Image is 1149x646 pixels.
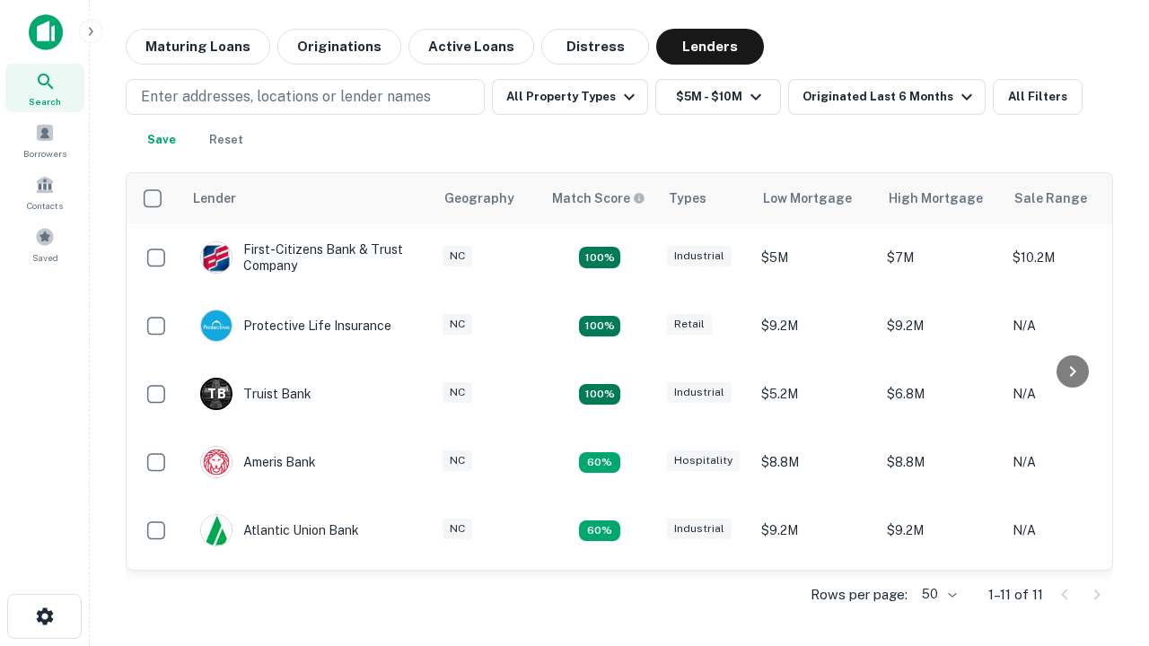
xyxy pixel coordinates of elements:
p: 1–11 of 11 [988,584,1043,606]
p: Enter addresses, locations or lender names [141,86,431,108]
div: 50 [915,581,960,607]
div: Types [669,188,706,209]
div: Industrial [667,519,732,539]
button: Active Loans [408,29,534,65]
a: Contacts [5,168,84,216]
th: Capitalize uses an advanced AI algorithm to match your search with the best lender. The match sco... [541,173,658,223]
button: Originations [277,29,401,65]
button: Save your search to get updates of matches that match your search criteria. [133,122,190,158]
div: Low Mortgage [763,188,852,209]
div: Matching Properties: 2, hasApolloMatch: undefined [579,316,620,337]
td: $5.2M [752,360,878,428]
div: Hospitality [667,450,740,471]
div: Industrial [667,246,732,266]
div: Protective Life Insurance [200,310,391,342]
button: All Filters [993,79,1083,115]
img: picture [201,310,232,341]
div: NC [443,246,472,266]
div: Matching Properties: 3, hasApolloMatch: undefined [579,384,620,406]
td: $7M [878,223,1004,292]
th: Geography [434,173,541,223]
span: Contacts [27,198,63,213]
div: NC [443,519,472,539]
button: $5M - $10M [655,79,781,115]
th: Types [658,173,752,223]
button: Maturing Loans [126,29,270,65]
div: Retail [667,314,712,335]
td: $5M [752,223,878,292]
th: High Mortgage [878,173,1004,223]
div: Matching Properties: 1, hasApolloMatch: undefined [579,520,620,542]
iframe: Chat Widget [1059,445,1149,531]
div: High Mortgage [889,188,983,209]
span: Borrowers [23,146,66,161]
button: Lenders [656,29,764,65]
img: capitalize-icon.png [29,14,63,50]
div: Lender [193,188,236,209]
div: Matching Properties: 2, hasApolloMatch: undefined [579,247,620,268]
a: Saved [5,220,84,268]
h6: Match Score [552,188,642,208]
button: Distress [541,29,649,65]
div: Truist Bank [200,378,311,410]
div: Sale Range [1014,188,1087,209]
button: Enter addresses, locations or lender names [126,79,485,115]
div: Atlantic Union Bank [200,514,359,546]
div: Capitalize uses an advanced AI algorithm to match your search with the best lender. The match sco... [552,188,645,208]
td: $6.3M [752,564,878,633]
img: picture [201,447,232,477]
img: picture [201,515,232,546]
p: Rows per page: [811,584,908,606]
th: Low Mortgage [752,173,878,223]
div: NC [443,314,472,335]
button: Reset [197,122,255,158]
td: $8.8M [878,428,1004,496]
td: $8.8M [752,428,878,496]
button: Originated Last 6 Months [788,79,986,115]
div: First-citizens Bank & Trust Company [200,241,416,274]
a: Borrowers [5,116,84,164]
span: Search [29,94,61,109]
td: $9.2M [752,292,878,360]
th: Lender [182,173,434,223]
div: Matching Properties: 1, hasApolloMatch: undefined [579,452,620,474]
div: Geography [444,188,514,209]
img: picture [201,242,232,273]
span: Saved [32,250,58,265]
div: NC [443,450,472,471]
div: Originated Last 6 Months [803,86,978,108]
td: $6.8M [878,360,1004,428]
a: Search [5,64,84,112]
button: All Property Types [492,79,648,115]
div: NC [443,382,472,403]
div: Ameris Bank [200,446,316,478]
td: $9.2M [752,496,878,564]
td: $9.2M [878,292,1004,360]
td: $9.2M [878,496,1004,564]
td: $6.3M [878,564,1004,633]
div: Industrial [667,382,732,403]
p: T B [207,385,225,404]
